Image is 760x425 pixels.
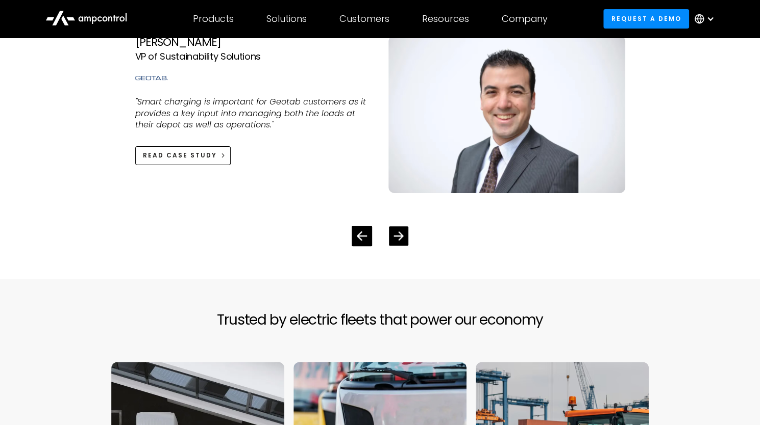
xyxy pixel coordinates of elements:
h2: Trusted by electric fleets that power our economy [217,311,543,329]
div: Previous slide [352,226,372,246]
a: Request a demo [603,9,689,28]
div: Products [193,13,234,24]
div: Company [502,13,548,24]
div: Resources [422,13,469,24]
div: Customers [339,13,389,24]
div: Solutions [266,13,307,24]
a: Read Case Study [135,146,231,165]
div: Read Case Study [143,151,217,160]
div: VP of Sustainability Solutions [135,49,372,64]
div: 4 / 4 [135,19,625,209]
div: [PERSON_NAME] [135,36,372,49]
div: Next slide [389,226,408,246]
p: "Smart charging is important for Geotab customers as it provides a key input into managing both t... [135,96,372,130]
